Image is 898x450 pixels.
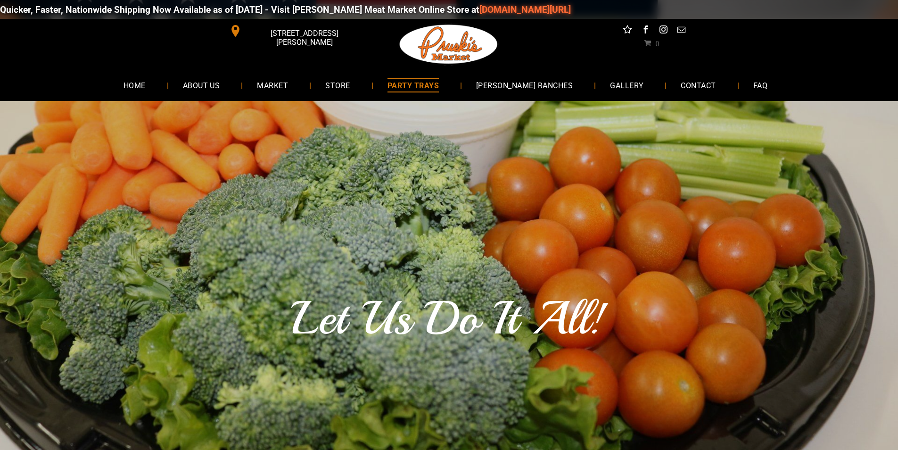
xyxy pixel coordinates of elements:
a: facebook [639,24,651,38]
a: [STREET_ADDRESS][PERSON_NAME] [223,24,367,38]
span: 0 [655,39,659,47]
a: MARKET [243,73,302,98]
a: email [675,24,687,38]
a: PARTY TRAYS [373,73,453,98]
a: GALLERY [596,73,658,98]
a: ABOUT US [169,73,234,98]
font: Let Us Do It All! [292,289,606,348]
a: Social network [621,24,634,38]
a: STORE [311,73,364,98]
a: HOME [109,73,160,98]
a: [PERSON_NAME] RANCHES [462,73,587,98]
span: [STREET_ADDRESS][PERSON_NAME] [243,24,365,51]
a: CONTACT [667,73,730,98]
a: instagram [657,24,669,38]
img: Pruski-s+Market+HQ+Logo2-1920w.png [398,19,500,70]
a: FAQ [739,73,782,98]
